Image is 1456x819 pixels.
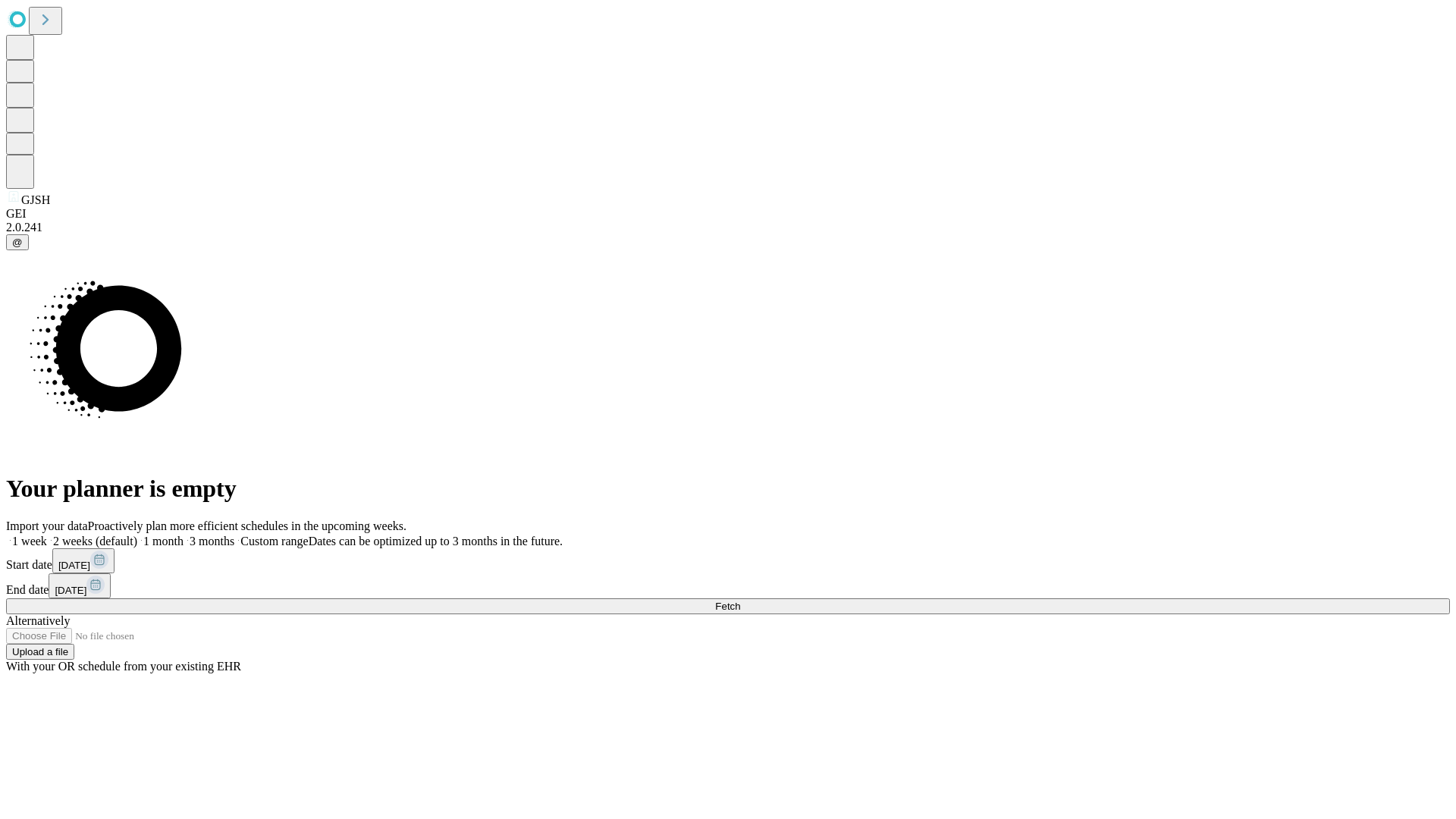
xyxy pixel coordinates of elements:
span: [DATE] [55,585,86,596]
span: 3 months [190,535,234,548]
button: [DATE] [52,548,115,573]
button: Fetch [6,598,1450,614]
span: Dates can be optimized up to 3 months in the future. [309,535,563,548]
span: Import your data [6,519,88,532]
button: @ [6,234,29,250]
span: Fetch [715,601,740,612]
button: [DATE] [49,573,111,598]
span: GJSH [21,193,50,206]
span: 1 week [12,535,47,548]
div: End date [6,573,1450,598]
h1: Your planner is empty [6,475,1450,503]
span: Custom range [240,535,308,548]
span: 1 month [143,535,184,548]
span: Proactively plan more efficient schedules in the upcoming weeks. [88,519,406,532]
span: [DATE] [58,560,90,571]
span: @ [12,237,23,248]
button: Upload a file [6,644,74,660]
span: Alternatively [6,614,70,627]
span: With your OR schedule from your existing EHR [6,660,241,673]
div: 2.0.241 [6,221,1450,234]
span: 2 weeks (default) [53,535,137,548]
div: Start date [6,548,1450,573]
div: GEI [6,207,1450,221]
